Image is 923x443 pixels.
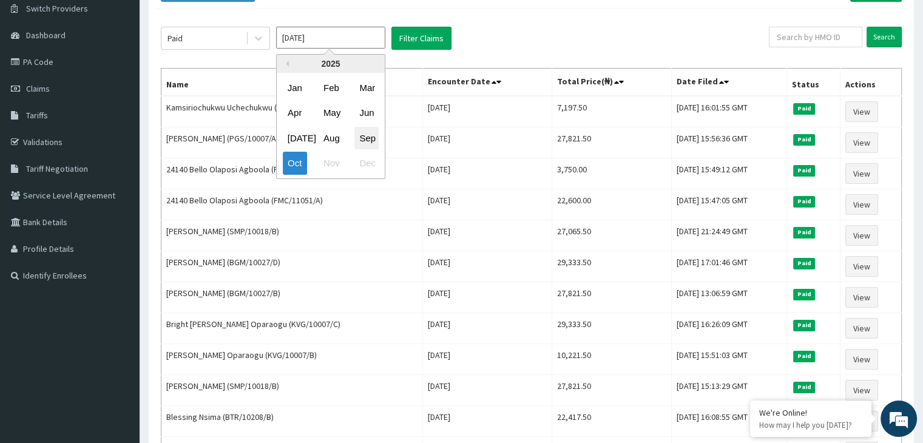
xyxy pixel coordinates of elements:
td: [PERSON_NAME] (SMP/10018/B) [161,220,423,251]
span: Paid [793,289,815,300]
th: Encounter Date [423,69,552,96]
div: Choose August 2025 [319,127,343,149]
td: [DATE] [423,406,552,437]
td: [DATE] [423,251,552,282]
a: View [845,287,878,308]
div: Choose July 2025 [283,127,307,149]
th: Date Filed [672,69,787,96]
td: [DATE] 16:01:55 GMT [672,96,787,127]
td: [DATE] 15:56:36 GMT [672,127,787,158]
div: Choose June 2025 [354,102,379,124]
a: View [845,132,878,153]
div: Minimize live chat window [199,6,228,35]
td: [DATE] [423,96,552,127]
span: Paid [793,258,815,269]
div: Choose September 2025 [354,127,379,149]
td: [DATE] 15:49:12 GMT [672,158,787,189]
input: Search by HMO ID [769,27,862,47]
td: [DATE] 15:13:29 GMT [672,375,787,406]
th: Name [161,69,423,96]
span: We're online! [70,140,167,263]
span: Paid [793,320,815,331]
a: View [845,163,878,184]
th: Total Price(₦) [552,69,672,96]
a: View [845,256,878,277]
a: View [845,194,878,215]
td: 24140 Bello Olaposi Agboola (FMC/11051/A) [161,189,423,220]
td: 24140 Bello Olaposi Agboola (FMC/11051/A) [161,158,423,189]
td: Bright [PERSON_NAME] Oparaogu (KVG/10007/C) [161,313,423,344]
span: Paid [793,196,815,207]
span: Tariffs [26,110,48,121]
a: View [845,380,878,401]
td: [PERSON_NAME] (SMP/10018/B) [161,375,423,406]
a: View [845,225,878,246]
td: [PERSON_NAME] Oparaogu (KVG/10007/B) [161,344,423,375]
img: d_794563401_company_1708531726252_794563401 [22,61,49,91]
div: Choose February 2025 [319,76,343,99]
span: Paid [793,382,815,393]
td: 7,197.50 [552,96,672,127]
th: Status [787,69,840,96]
td: [DATE] 13:06:59 GMT [672,282,787,313]
td: [DATE] 15:47:05 GMT [672,189,787,220]
td: 22,600.00 [552,189,672,220]
div: Choose January 2025 [283,76,307,99]
span: Switch Providers [26,3,88,14]
td: 10,221.50 [552,344,672,375]
div: We're Online! [759,407,862,418]
span: Paid [793,134,815,145]
td: [PERSON_NAME] (BGM/10027/D) [161,251,423,282]
span: Tariff Negotiation [26,163,88,174]
a: View [845,318,878,339]
a: View [845,101,878,122]
td: Kamsiriochukwu Uchechukwu (ANP/10020/C) [161,96,423,127]
div: Choose May 2025 [319,102,343,124]
td: 27,821.50 [552,127,672,158]
span: Paid [793,103,815,114]
div: month 2025-10 [277,75,385,176]
p: How may I help you today? [759,420,862,430]
td: [DATE] [423,313,552,344]
span: Paid [793,165,815,176]
textarea: Type your message and hit 'Enter' [6,306,231,348]
td: 27,065.50 [552,220,672,251]
td: [DATE] [423,127,552,158]
td: [PERSON_NAME] (BGM/10027/B) [161,282,423,313]
span: Claims [26,83,50,94]
td: [DATE] 17:01:46 GMT [672,251,787,282]
td: [DATE] 16:08:55 GMT [672,406,787,437]
th: Actions [840,69,902,96]
td: 27,821.50 [552,375,672,406]
td: [DATE] 21:24:49 GMT [672,220,787,251]
td: 29,333.50 [552,251,672,282]
button: Previous Year [283,61,289,67]
td: [DATE] [423,282,552,313]
td: [DATE] 15:51:03 GMT [672,344,787,375]
div: Choose April 2025 [283,102,307,124]
td: [DATE] 16:26:09 GMT [672,313,787,344]
td: [PERSON_NAME] (PGS/10007/A) [161,127,423,158]
div: Choose March 2025 [354,76,379,99]
div: Chat with us now [63,68,204,84]
td: [DATE] [423,375,552,406]
td: [DATE] [423,344,552,375]
div: 2025 [277,55,385,73]
button: Filter Claims [391,27,451,50]
a: View [845,349,878,370]
td: Blessing Nsima (BTR/10208/B) [161,406,423,437]
span: Paid [793,351,815,362]
td: 22,417.50 [552,406,672,437]
div: Choose October 2025 [283,152,307,175]
td: 3,750.00 [552,158,672,189]
td: 29,333.50 [552,313,672,344]
input: Search [867,27,902,47]
td: [DATE] [423,189,552,220]
td: [DATE] [423,158,552,189]
input: Select Month and Year [276,27,385,49]
span: Paid [793,227,815,238]
span: Dashboard [26,30,66,41]
td: [DATE] [423,220,552,251]
td: 27,821.50 [552,282,672,313]
div: Paid [167,32,183,44]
